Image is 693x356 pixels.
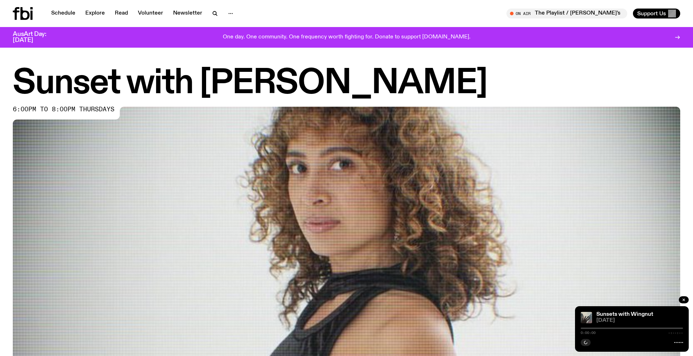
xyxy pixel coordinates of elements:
span: 0:00:00 [581,331,596,335]
a: Volunteer [134,9,167,18]
button: Support Us [633,9,680,18]
a: Sunsets with Wingnut [596,312,653,317]
span: -:--:-- [668,331,683,335]
a: Read [111,9,132,18]
span: Support Us [637,10,666,17]
h1: Sunset with [PERSON_NAME] [13,68,680,100]
a: Newsletter [169,9,206,18]
a: Explore [81,9,109,18]
span: 6:00pm to 8:00pm thursdays [13,107,114,112]
span: [DATE] [596,318,683,323]
p: One day. One community. One frequency worth fighting for. Donate to support [DOMAIN_NAME]. [223,34,471,41]
h3: AusArt Day: [DATE] [13,31,58,43]
button: On AirThe Playlist / [PERSON_NAME]'s Last Playlist :'( w/ [PERSON_NAME], [PERSON_NAME], [PERSON_N... [506,9,627,18]
a: Schedule [47,9,80,18]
